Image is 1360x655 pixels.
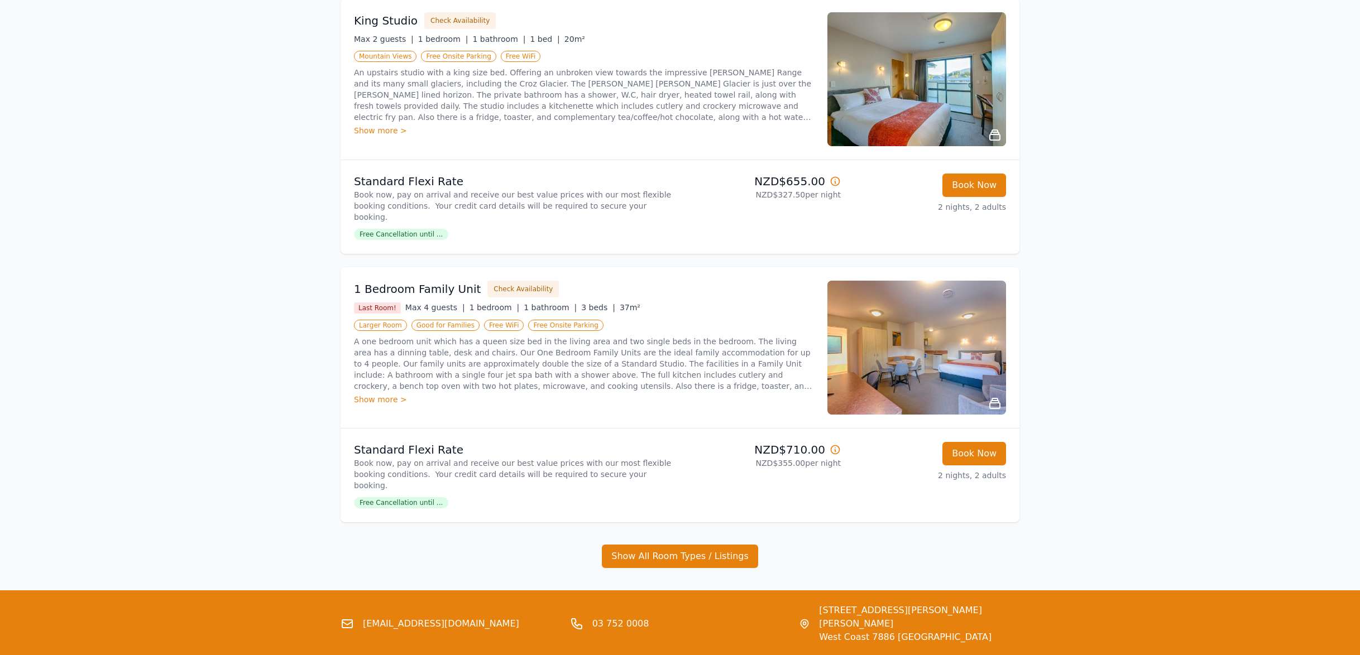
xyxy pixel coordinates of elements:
[850,201,1006,213] p: 2 nights, 2 adults
[530,35,559,44] span: 1 bed |
[470,303,520,312] span: 1 bedroom |
[528,320,603,331] span: Free Onsite Parking
[942,174,1006,197] button: Book Now
[684,189,841,200] p: NZD$327.50 per night
[354,229,448,240] span: Free Cancellation until ...
[501,51,541,62] span: Free WiFi
[487,281,559,297] button: Check Availability
[354,35,414,44] span: Max 2 guests |
[354,13,418,28] h3: King Studio
[405,303,465,312] span: Max 4 guests |
[354,125,814,136] div: Show more >
[354,442,676,457] p: Standard Flexi Rate
[850,470,1006,481] p: 2 nights, 2 adults
[421,51,496,62] span: Free Onsite Parking
[354,51,416,62] span: Mountain Views
[684,457,841,469] p: NZD$355.00 per night
[484,320,524,331] span: Free WiFi
[819,630,1019,644] span: West Coast 7886 [GEOGRAPHIC_DATA]
[354,67,814,123] p: An upstairs studio with a king size bed. Offering an unbroken view towards the impressive [PERSON...
[354,394,814,405] div: Show more >
[819,604,1019,630] span: [STREET_ADDRESS][PERSON_NAME] [PERSON_NAME]
[354,457,676,491] p: Book now, pay on arrival and receive our best value prices with our most flexible booking conditi...
[424,12,496,29] button: Check Availability
[354,174,676,189] p: Standard Flexi Rate
[602,545,758,568] button: Show All Room Types / Listings
[354,497,448,508] span: Free Cancellation until ...
[411,320,480,331] span: Good for Families
[363,617,519,630] a: [EMAIL_ADDRESS][DOMAIN_NAME]
[581,303,615,312] span: 3 beds |
[354,189,676,223] p: Book now, pay on arrival and receive our best value prices with our most flexible booking conditi...
[354,281,481,297] h3: 1 Bedroom Family Unit
[354,302,401,314] span: Last Room!
[418,35,468,44] span: 1 bedroom |
[620,303,640,312] span: 37m²
[354,336,814,392] p: A one bedroom unit which has a queen size bed in the living area and two single beds in the bedro...
[472,35,525,44] span: 1 bathroom |
[354,320,407,331] span: Larger Room
[592,617,649,630] a: 03 752 0008
[684,174,841,189] p: NZD$655.00
[524,303,577,312] span: 1 bathroom |
[684,442,841,457] p: NZD$710.00
[564,35,585,44] span: 20m²
[942,442,1006,465] button: Book Now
